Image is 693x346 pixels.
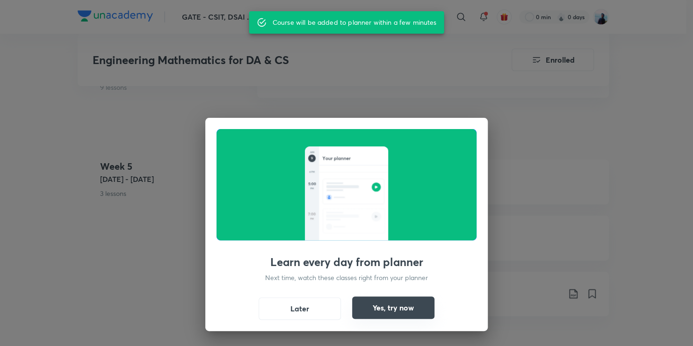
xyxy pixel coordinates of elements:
[352,296,434,319] button: Yes, try now
[310,187,314,189] g: PM
[311,157,313,160] g: 9
[270,255,423,269] h3: Learn every day from planner
[308,238,316,240] g: 5:00
[310,218,314,220] g: PM
[309,171,314,173] g: 4 PM
[309,226,314,228] g: 4 PM
[259,297,341,320] button: Later
[273,14,437,31] div: Course will be added to planner within a few minutes
[265,273,428,282] p: Next time, watch these classes right from your planner
[323,157,351,161] g: Your planner
[308,183,316,186] g: 5:00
